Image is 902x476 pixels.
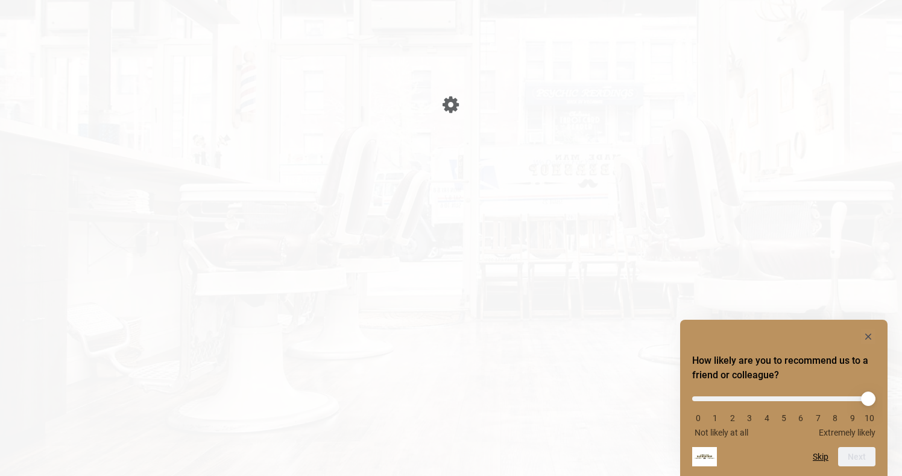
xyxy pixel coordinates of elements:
li: 8 [829,413,841,423]
li: 1 [709,413,721,423]
li: 6 [795,413,807,423]
span: Extremely likely [819,428,875,437]
li: 7 [812,413,824,423]
li: 9 [847,413,859,423]
li: 5 [778,413,790,423]
button: Skip [813,452,828,462]
li: 2 [727,413,739,423]
div: How likely are you to recommend us to a friend or colleague? Select an option from 0 to 10, with ... [692,329,875,466]
div: How likely are you to recommend us to a friend or colleague? Select an option from 0 to 10, with ... [692,387,875,437]
li: 0 [692,413,704,423]
li: 3 [743,413,755,423]
li: 4 [761,413,773,423]
button: Hide survey [861,329,875,344]
button: Next question [838,447,875,466]
span: Not likely at all [695,428,748,437]
h2: How likely are you to recommend us to a friend or colleague? Select an option from 0 to 10, with ... [692,354,875,382]
li: 10 [863,413,875,423]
